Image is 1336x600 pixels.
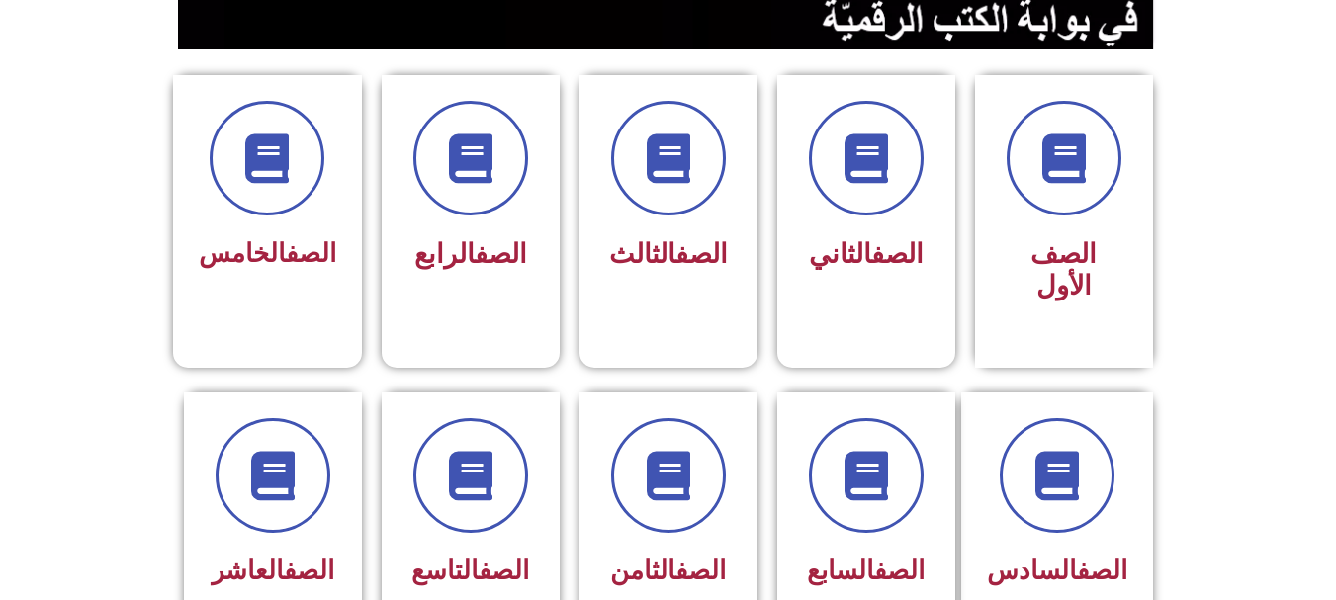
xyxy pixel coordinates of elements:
span: الخامس [199,238,336,268]
span: الثامن [610,556,726,585]
span: التاسع [411,556,529,585]
span: الصف الأول [1030,238,1097,301]
a: الصف [475,238,527,270]
a: الصف [874,556,925,585]
a: الصف [675,238,728,270]
span: العاشر [212,556,334,585]
span: السابع [807,556,925,585]
a: الصف [479,556,529,585]
span: الثالث [609,238,728,270]
span: الرابع [414,238,527,270]
a: الصف [871,238,924,270]
span: الثاني [809,238,924,270]
span: السادس [987,556,1127,585]
a: الصف [675,556,726,585]
a: الصف [1077,556,1127,585]
a: الصف [284,556,334,585]
a: الصف [286,238,336,268]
